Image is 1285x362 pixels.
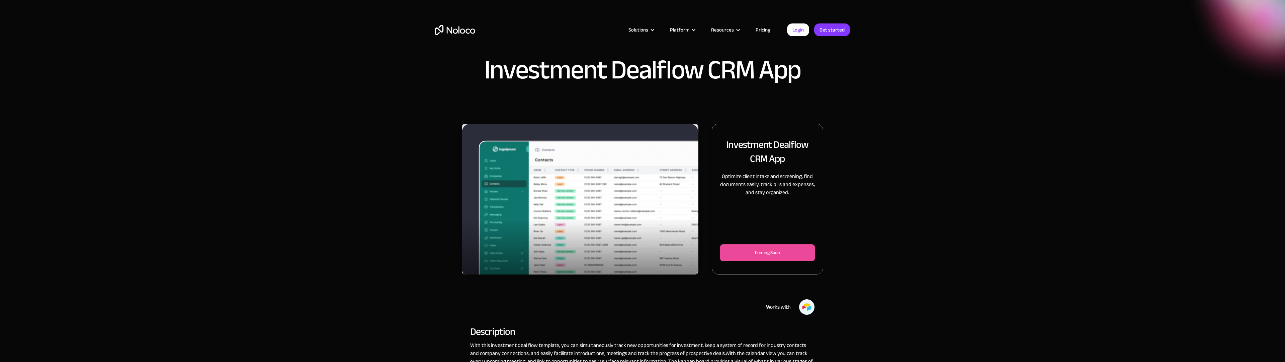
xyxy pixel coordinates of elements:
[720,203,815,211] p: ‍
[703,25,747,34] div: Resources
[462,124,698,275] div: carousel
[670,25,689,34] div: Platform
[720,172,815,196] p: Optimize client intake and screening, find documents easily, track bills and expenses, and stay o...
[470,328,815,335] h2: Description
[620,25,662,34] div: Solutions
[787,23,809,36] a: Login
[711,25,734,34] div: Resources
[766,303,791,311] div: Works with
[628,25,648,34] div: Solutions
[731,249,804,257] div: Coming Soon
[720,137,815,166] h2: Investment Dealflow CRM App
[814,23,850,36] a: Get started
[462,124,698,275] div: 1 of 3
[747,25,779,34] a: Pricing
[435,25,475,35] a: home
[484,57,801,83] h1: Investment Dealflow CRM App
[799,299,815,315] img: Airtable
[662,25,703,34] div: Platform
